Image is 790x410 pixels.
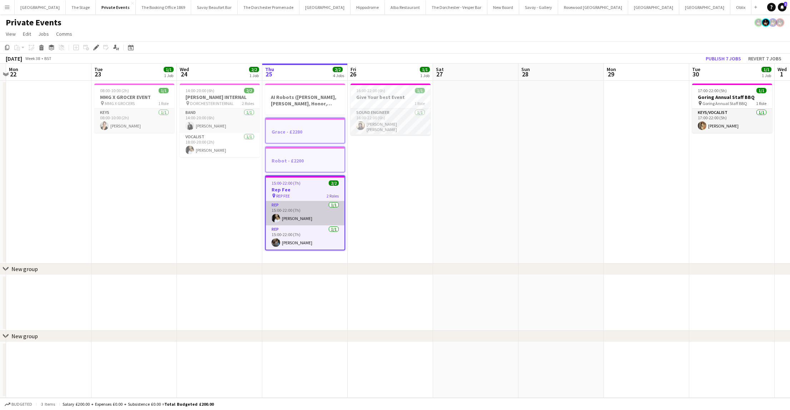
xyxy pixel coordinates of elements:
button: Rosewood [GEOGRAPHIC_DATA] [558,0,628,14]
button: [GEOGRAPHIC_DATA] [628,0,679,14]
div: [DATE] [6,55,22,62]
div: New group [11,265,38,272]
span: 2/2 [249,67,259,72]
span: 16:00-22:00 (6h) [356,88,385,93]
span: Tue [94,66,103,72]
div: New group [11,333,38,340]
span: 1 [776,70,787,78]
span: Edit [23,31,31,37]
span: 28 [520,70,530,78]
span: Fri [351,66,356,72]
app-card-role: Keys/Vocalist1/117:00-22:00 (5h)[PERSON_NAME] [692,109,772,133]
span: 17:00-22:00 (5h) [698,88,727,93]
span: DORCHESTER INTERNAL [190,101,234,106]
span: 1/1 [420,67,430,72]
a: Edit [20,29,34,39]
h3: Grace - £2280 [266,129,344,135]
app-job-card: AI Robots ([PERSON_NAME], [PERSON_NAME], Honor, [PERSON_NAME]) £300 per person [265,84,345,115]
app-job-card: 17:00-22:00 (5h)1/1Goring Annual Staff BBQ Goring Annual Staff BBQ1 RoleKeys/Vocalist1/117:00-22:... [692,84,772,133]
span: 2/2 [329,180,339,186]
button: The Dorchester Promenade [238,0,299,14]
button: Savoy - Gallery [519,0,558,14]
span: 1/1 [415,88,425,93]
div: 4 Jobs [333,73,344,78]
span: 1/1 [756,88,766,93]
span: Mon [9,66,18,72]
button: Revert 7 jobs [745,54,784,63]
button: Alba Restaurant [385,0,426,14]
span: 2/2 [333,67,343,72]
button: The Stage [66,0,96,14]
app-card-role: Band1/114:00-20:00 (6h)[PERSON_NAME] [180,109,260,133]
h3: Rep Fee [266,186,344,193]
span: Sun [521,66,530,72]
div: 1 Job [249,73,259,78]
app-job-card: Grace - £2280 [265,117,345,144]
app-user-avatar: Helena Debono [776,18,784,27]
span: Mon [607,66,616,72]
button: The Booking Office 1869 [136,0,191,14]
span: Comms [56,31,72,37]
button: The Dorchester - Vesper Bar [426,0,487,14]
span: 2/2 [244,88,254,93]
span: 25 [264,70,274,78]
span: 22 [8,70,18,78]
a: Comms [53,29,75,39]
span: 23 [93,70,103,78]
div: 1 Job [762,73,771,78]
h3: Robot - £2200 [266,157,344,164]
div: 1 Job [420,73,429,78]
app-card-role: Rep1/115:00-22:00 (7h)[PERSON_NAME] [266,201,344,225]
app-user-avatar: Helena Debono [754,18,763,27]
span: REP FEE [276,193,290,199]
span: 29 [606,70,616,78]
app-job-card: 16:00-22:00 (6h)1/1Give Your best Event1 RoleSound Engineer1/116:00-22:00 (6h)[PERSON_NAME] [PERS... [351,84,431,135]
span: 2 Roles [327,193,339,199]
div: 1 Job [164,73,173,78]
span: 24 [179,70,189,78]
button: Publish 7 jobs [703,54,744,63]
span: 1 Role [158,101,169,106]
span: 3 items [39,401,56,407]
h3: MMG X GROCER EVENT [94,94,174,100]
app-job-card: 14:00-20:00 (6h)2/2[PERSON_NAME] INTERNAL DORCHESTER INTERNAL2 RolesBand1/114:00-20:00 (6h)[PERSO... [180,84,260,157]
span: Total Budgeted £200.00 [164,401,214,407]
span: Week 38 [24,56,41,61]
span: 1/1 [761,67,771,72]
button: [GEOGRAPHIC_DATA] [679,0,730,14]
span: 1 [784,2,787,6]
span: Thu [265,66,274,72]
span: Wed [180,66,189,72]
span: MMG X GROCERS [105,101,135,106]
app-job-card: 08:00-10:00 (2h)1/1MMG X GROCER EVENT MMG X GROCERS1 RoleKeys1/108:00-10:00 (2h)[PERSON_NAME] [94,84,174,133]
span: 26 [349,70,356,78]
h1: Private Events [6,17,61,28]
span: 1/1 [164,67,174,72]
app-card-role: Keys1/108:00-10:00 (2h)[PERSON_NAME] [94,109,174,133]
span: 27 [435,70,444,78]
span: 08:00-10:00 (2h) [100,88,129,93]
button: New Board [487,0,519,14]
span: Tue [692,66,700,72]
button: [GEOGRAPHIC_DATA] [15,0,66,14]
span: 2 Roles [242,101,254,106]
app-job-card: 15:00-22:00 (7h)2/2Rep Fee REP FEE2 RolesRep1/115:00-22:00 (7h)[PERSON_NAME]Rep1/115:00-22:00 (7h... [265,175,345,250]
h3: Goring Annual Staff BBQ [692,94,772,100]
app-card-role: Rep1/115:00-22:00 (7h)[PERSON_NAME] [266,225,344,250]
div: BST [44,56,51,61]
h3: Give Your best Event [351,94,431,100]
span: Goring Annual Staff BBQ [702,101,747,106]
button: Private Events [96,0,136,14]
h3: [PERSON_NAME] INTERNAL [180,94,260,100]
app-job-card: Robot - £2200 [265,146,345,172]
span: Jobs [38,31,49,37]
button: Oblix [730,0,751,14]
span: View [6,31,16,37]
app-card-role: Vocalist1/118:00-20:00 (2h)[PERSON_NAME] [180,133,260,157]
